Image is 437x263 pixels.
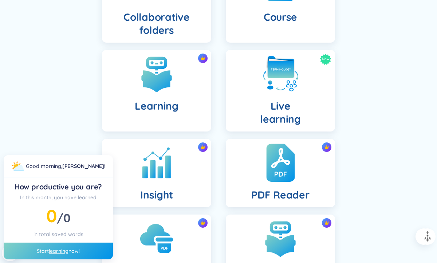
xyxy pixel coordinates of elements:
[9,193,107,201] div: In this month, you have learned
[4,243,113,259] div: Start now!
[219,139,342,207] a: crown iconPDF Reader
[200,220,205,225] img: crown icon
[422,231,433,243] img: to top
[57,211,70,225] span: /
[264,11,297,24] h4: Course
[135,99,178,113] h4: Learning
[63,211,71,225] span: 0
[9,230,107,238] div: in total saved words
[200,56,205,61] img: crown icon
[46,205,57,227] span: 0
[26,163,62,169] span: Good morning ,
[62,163,104,169] a: [PERSON_NAME]
[260,99,301,126] h4: Live learning
[324,220,329,225] img: crown icon
[95,139,219,207] a: crown iconInsight
[219,50,342,131] a: NewLivelearning
[95,50,219,131] a: crown iconLearning
[324,145,329,150] img: crown icon
[26,162,105,170] div: !
[49,248,68,254] a: learning
[200,145,205,150] img: crown icon
[9,182,107,192] div: How productive you are?
[108,11,205,37] h4: Collaborative folders
[322,54,330,65] span: New
[251,188,309,201] h4: PDF Reader
[140,188,173,201] h4: Insight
